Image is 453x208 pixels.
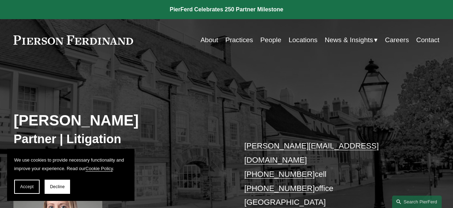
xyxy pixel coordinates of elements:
a: [PERSON_NAME][EMAIL_ADDRESS][DOMAIN_NAME] [244,141,379,164]
a: About [200,33,218,47]
a: Practices [225,33,253,47]
h3: Partner | Litigation [13,131,226,147]
button: Decline [45,180,70,194]
span: Decline [50,184,65,189]
a: [PHONE_NUMBER] [244,170,315,179]
a: Contact [416,33,440,47]
button: Accept [14,180,40,194]
span: News & Insights [325,34,373,46]
a: Locations [288,33,317,47]
a: Search this site [392,196,442,208]
a: folder dropdown [325,33,378,47]
a: Careers [385,33,409,47]
a: Cookie Policy [86,166,113,171]
a: People [260,33,281,47]
span: Accept [20,184,34,189]
h2: [PERSON_NAME] [13,111,226,129]
p: We use cookies to provide necessary functionality and improve your experience. Read our . [14,156,127,173]
section: Cookie banner [7,149,134,201]
a: [PHONE_NUMBER] [244,184,315,193]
